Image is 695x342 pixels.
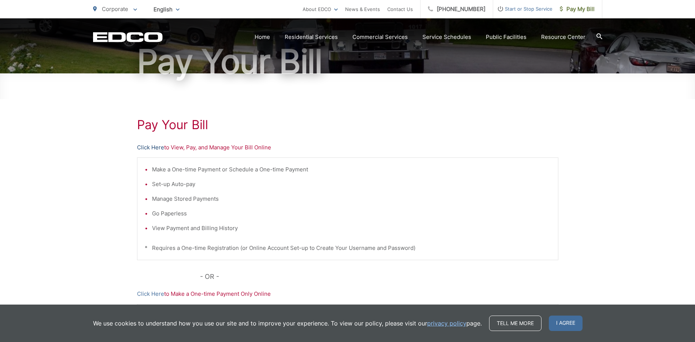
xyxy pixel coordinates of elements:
[152,224,551,233] li: View Payment and Billing History
[145,244,551,252] p: * Requires a One-time Registration (or Online Account Set-up to Create Your Username and Password)
[541,33,585,41] a: Resource Center
[137,117,558,132] h1: Pay Your Bill
[137,290,558,298] p: to Make a One-time Payment Only Online
[137,290,164,298] a: Click Here
[345,5,380,14] a: News & Events
[427,319,466,328] a: privacy policy
[137,143,558,152] p: to View, Pay, and Manage Your Bill Online
[200,271,558,282] p: - OR -
[93,319,482,328] p: We use cookies to understand how you use our site and to improve your experience. To view our pol...
[152,165,551,174] li: Make a One-time Payment or Schedule a One-time Payment
[352,33,408,41] a: Commercial Services
[422,33,471,41] a: Service Schedules
[285,33,338,41] a: Residential Services
[93,32,163,42] a: EDCD logo. Return to the homepage.
[489,316,541,331] a: Tell me more
[137,143,164,152] a: Click Here
[549,316,583,331] span: I agree
[93,43,602,80] h1: Pay Your Bill
[303,5,338,14] a: About EDCO
[152,180,551,189] li: Set-up Auto-pay
[255,33,270,41] a: Home
[102,6,128,12] span: Corporate
[387,5,413,14] a: Contact Us
[486,33,526,41] a: Public Facilities
[152,209,551,218] li: Go Paperless
[148,3,185,16] span: English
[152,194,551,203] li: Manage Stored Payments
[560,5,595,14] span: Pay My Bill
